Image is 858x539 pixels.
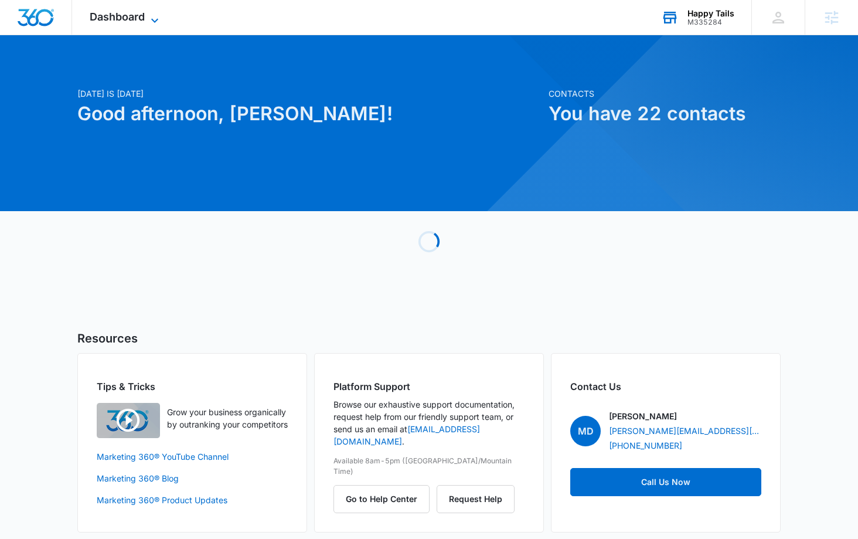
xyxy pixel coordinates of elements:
[609,410,677,422] p: [PERSON_NAME]
[333,379,525,394] h2: Platform Support
[687,18,734,26] div: account id
[97,494,288,506] a: Marketing 360® Product Updates
[97,450,288,463] a: Marketing 360® YouTube Channel
[167,406,288,430] p: Grow your business organically by outranking your competitors
[609,439,682,452] a: [PHONE_NUMBER]
[333,398,525,448] p: Browse our exhaustive support documentation, request help from our friendly support team, or send...
[609,425,761,437] a: [PERSON_NAME][EMAIL_ADDRESS][DOMAIN_NAME]
[333,456,525,477] p: Available 8am-5pm ([GEOGRAPHIC_DATA]/Mountain Time)
[570,468,761,496] a: Call Us Now
[97,379,288,394] h2: Tips & Tricks
[570,379,761,394] h2: Contact Us
[333,485,430,513] button: Go to Help Center
[97,403,160,438] img: Quick Overview Video
[437,494,515,504] a: Request Help
[90,11,145,23] span: Dashboard
[77,100,542,128] h1: Good afternoon, [PERSON_NAME]!
[97,472,288,484] a: Marketing 360® Blog
[77,330,781,347] h5: Resources
[333,494,437,504] a: Go to Help Center
[549,87,781,100] p: Contacts
[549,100,781,128] h1: You have 22 contacts
[437,485,515,513] button: Request Help
[687,9,734,18] div: account name
[570,416,601,446] span: MD
[77,87,542,100] p: [DATE] is [DATE]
